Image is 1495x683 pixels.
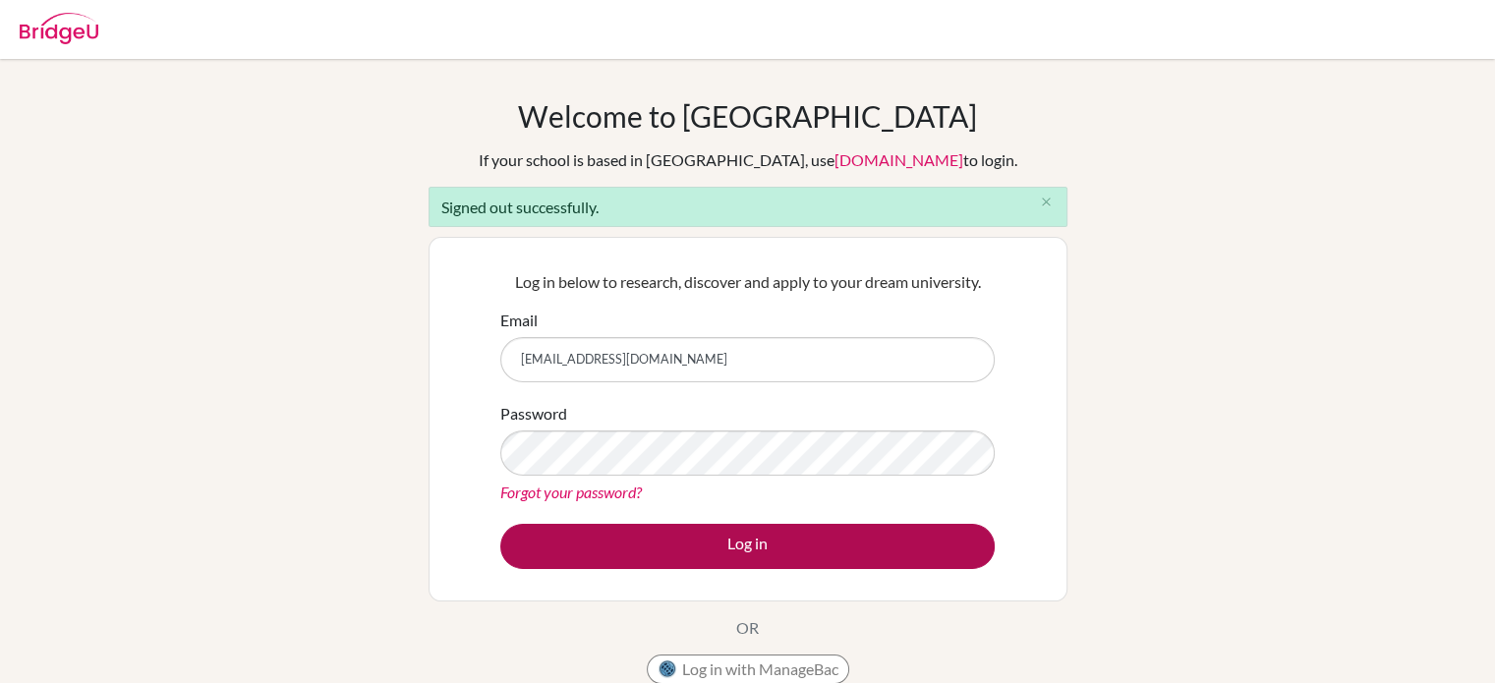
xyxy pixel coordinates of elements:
[500,483,642,501] a: Forgot your password?
[1039,195,1054,209] i: close
[736,616,759,640] p: OR
[500,270,995,294] p: Log in below to research, discover and apply to your dream university.
[20,13,98,44] img: Bridge-U
[518,98,977,134] h1: Welcome to [GEOGRAPHIC_DATA]
[500,309,538,332] label: Email
[479,148,1017,172] div: If your school is based in [GEOGRAPHIC_DATA], use to login.
[500,524,995,569] button: Log in
[1027,188,1066,217] button: Close
[500,402,567,426] label: Password
[834,150,963,169] a: [DOMAIN_NAME]
[429,187,1067,227] div: Signed out successfully.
